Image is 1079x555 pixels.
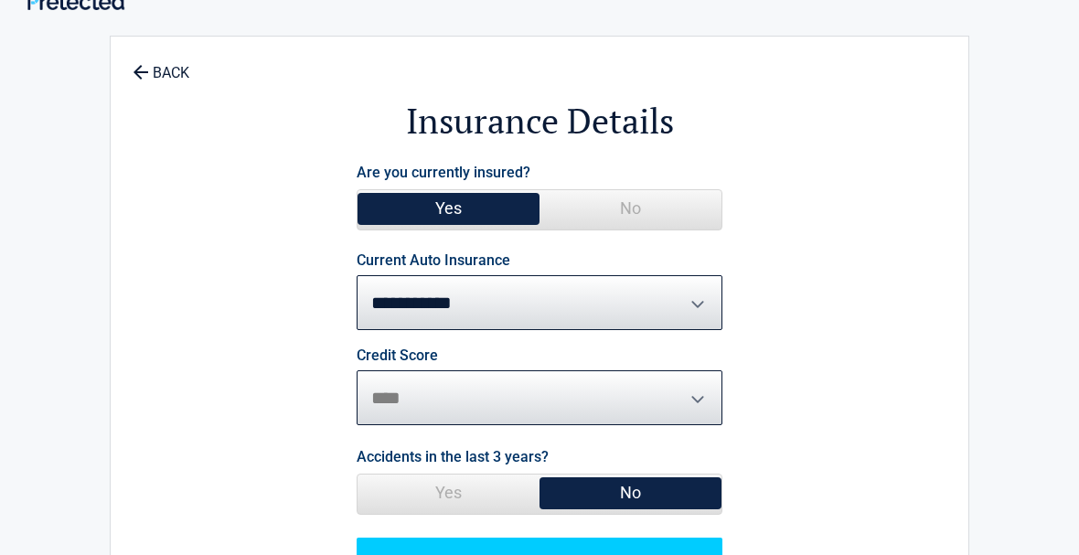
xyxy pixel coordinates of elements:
label: Credit Score [357,348,438,363]
span: No [539,190,721,227]
span: No [539,475,721,511]
label: Current Auto Insurance [357,253,510,268]
h2: Insurance Details [211,98,868,144]
span: Yes [358,190,539,227]
label: Are you currently insured? [357,160,530,185]
a: BACK [129,48,193,80]
span: Yes [358,475,539,511]
label: Accidents in the last 3 years? [357,444,549,469]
